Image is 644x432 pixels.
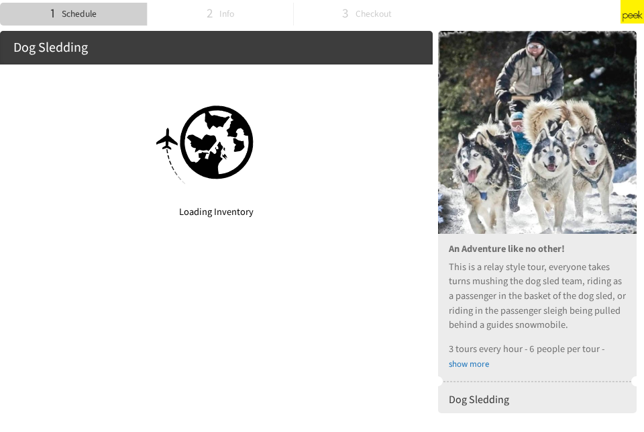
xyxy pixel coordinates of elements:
[438,31,637,234] img: u6HwaPqQnGkBDsgxDvot
[215,4,235,24] div: Info
[449,342,626,357] p: 3 tours every hour - 6 people per tour -
[497,7,609,21] div: Powered by [DOMAIN_NAME]
[449,358,489,370] a: show more
[57,4,97,24] div: Schedule
[13,38,419,58] div: Dog Sledding
[50,4,55,24] div: 1
[449,260,626,333] p: This is a relay style tour, everyone takes turns mushing the dog sled team, riding as a passenger...
[293,3,440,25] li: 3 Checkout
[449,392,626,408] div: Dog Sledding
[449,243,626,255] h3: An Adventure like no other!
[150,205,284,220] div: Loading Inventory
[351,4,392,24] div: Checkout
[207,4,213,24] div: 2
[147,3,294,25] li: 2 Info
[342,4,349,24] div: 3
